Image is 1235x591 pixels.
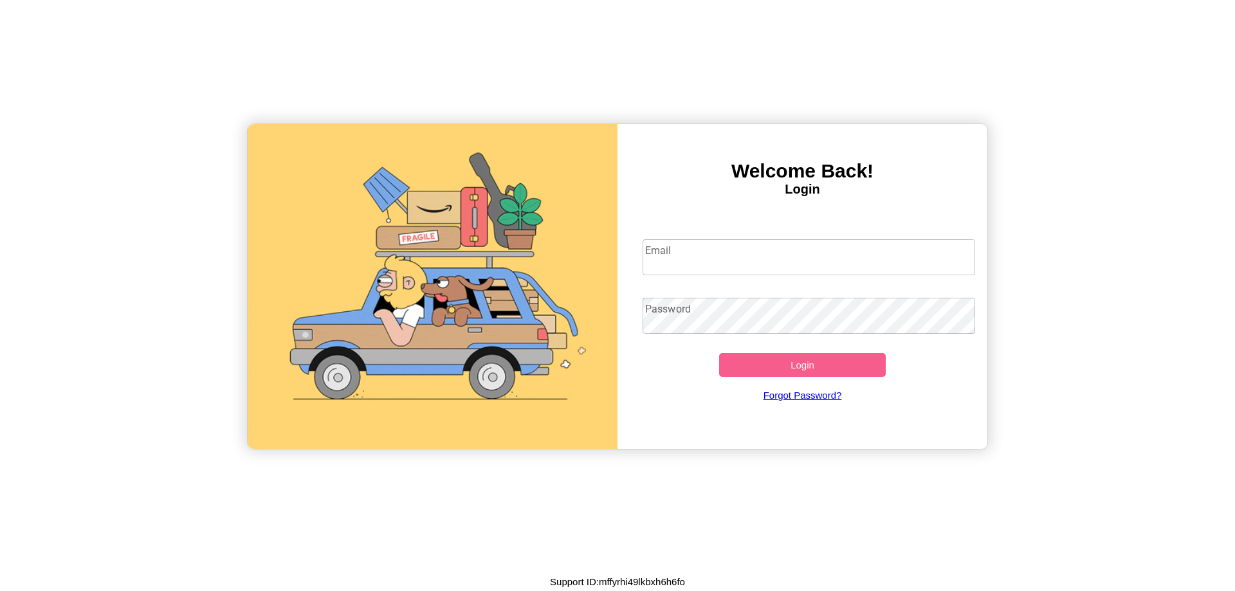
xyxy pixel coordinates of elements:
[636,377,969,414] a: Forgot Password?
[617,160,987,182] h3: Welcome Back!
[617,182,987,197] h4: Login
[550,573,685,590] p: Support ID: mffyrhi49lkbxh6h6fo
[248,124,617,449] img: gif
[719,353,886,377] button: Login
